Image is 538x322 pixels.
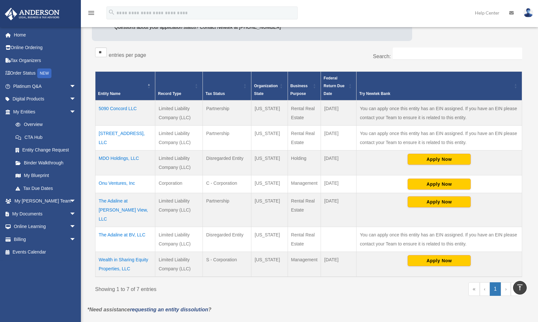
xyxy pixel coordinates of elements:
[155,100,203,126] td: Limited Liability Company (LLC)
[9,156,82,169] a: Binder Walkthrough
[108,9,115,16] i: search
[523,8,533,17] img: User Pic
[359,90,512,98] span: Try Newtek Bank
[5,80,86,93] a: Platinum Q&Aarrow_drop_down
[70,207,82,221] span: arrow_drop_down
[95,252,155,277] td: Wealth in Sharing Equity Properties, LLC
[155,125,203,150] td: Limited Liability Company (LLC)
[87,9,95,17] i: menu
[155,252,203,277] td: Limited Liability Company (LLC)
[513,281,527,295] a: vertical_align_top
[98,91,120,96] span: Entity Name
[37,68,51,78] div: NEW
[155,150,203,175] td: Limited Liability Company (LLC)
[288,175,321,193] td: Management
[251,125,288,150] td: [US_STATE]
[490,282,501,296] a: 1
[95,150,155,175] td: MDO Holdings, LLC
[321,175,357,193] td: [DATE]
[321,150,357,175] td: [DATE]
[251,100,288,126] td: [US_STATE]
[205,91,225,96] span: Tax Status
[155,227,203,252] td: Limited Liability Company (LLC)
[321,252,357,277] td: [DATE]
[95,193,155,227] td: The Adaline at [PERSON_NAME] View, LLC
[155,175,203,193] td: Corporation
[408,154,471,165] button: Apply Now
[95,227,155,252] td: The Adaline at BV, LLC
[9,131,82,144] a: CTA Hub
[5,93,86,106] a: Digital Productsarrow_drop_down
[9,182,82,195] a: Tax Due Dates
[87,11,95,17] a: menu
[203,193,251,227] td: Partnership
[203,227,251,252] td: Disregarded Entity
[5,28,86,41] a: Home
[203,175,251,193] td: C - Corporation
[251,71,288,100] th: Organization State: Activate to sort
[3,8,61,20] img: Anderson Advisors Platinum Portal
[251,175,288,193] td: [US_STATE]
[501,282,511,296] a: Next
[408,179,471,190] button: Apply Now
[5,41,86,54] a: Online Ordering
[70,93,82,106] span: arrow_drop_down
[87,307,211,312] em: *Need assistance ?
[203,150,251,175] td: Disregarded Entity
[158,91,181,96] span: Record Type
[5,246,86,259] a: Events Calendar
[5,54,86,67] a: Tax Organizers
[95,100,155,126] td: 5090 Concord LLC
[203,252,251,277] td: S - Corporation
[251,227,288,252] td: [US_STATE]
[95,175,155,193] td: Onu Ventures, Inc
[5,207,86,220] a: My Documentsarrow_drop_down
[408,196,471,207] button: Apply Now
[203,125,251,150] td: Partnership
[373,54,391,59] label: Search:
[5,195,86,208] a: My [PERSON_NAME] Teamarrow_drop_down
[95,282,304,294] div: Showing 1 to 7 of 7 entries
[5,233,86,246] a: Billingarrow_drop_down
[321,125,357,150] td: [DATE]
[130,307,208,312] a: requesting an entity dissolution
[70,220,82,234] span: arrow_drop_down
[357,227,522,252] td: You can apply once this entity has an EIN assigned. If you have an EIN please contact your Team t...
[9,169,82,182] a: My Blueprint
[408,255,471,266] button: Apply Now
[468,282,480,296] a: First
[288,227,321,252] td: Rental Real Estate
[95,125,155,150] td: [STREET_ADDRESS], LLC
[288,193,321,227] td: Rental Real Estate
[480,282,490,296] a: Previous
[251,150,288,175] td: [US_STATE]
[357,100,522,126] td: You can apply once this entity has an EIN assigned. If you have an EIN please contact your Team t...
[254,84,278,96] span: Organization State
[5,105,82,118] a: My Entitiesarrow_drop_down
[109,52,146,58] label: entries per page
[288,150,321,175] td: Holding
[9,118,79,131] a: Overview
[288,100,321,126] td: Rental Real Estate
[288,252,321,277] td: Management
[291,84,308,96] span: Business Purpose
[203,100,251,126] td: Partnership
[115,23,312,31] p: Questions about your application status? Contact Newtek at [PHONE_NUMBER]
[70,233,82,246] span: arrow_drop_down
[5,67,86,80] a: Order StatusNEW
[357,125,522,150] td: You can apply once this entity has an EIN assigned. If you have an EIN please contact your Team t...
[155,193,203,227] td: Limited Liability Company (LLC)
[251,252,288,277] td: [US_STATE]
[70,80,82,93] span: arrow_drop_down
[251,193,288,227] td: [US_STATE]
[288,71,321,100] th: Business Purpose: Activate to sort
[203,71,251,100] th: Tax Status: Activate to sort
[70,195,82,208] span: arrow_drop_down
[321,71,357,100] th: Federal Return Due Date: Activate to sort
[70,105,82,119] span: arrow_drop_down
[321,193,357,227] td: [DATE]
[324,76,345,96] span: Federal Return Due Date
[321,100,357,126] td: [DATE]
[5,220,86,233] a: Online Learningarrow_drop_down
[155,71,203,100] th: Record Type: Activate to sort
